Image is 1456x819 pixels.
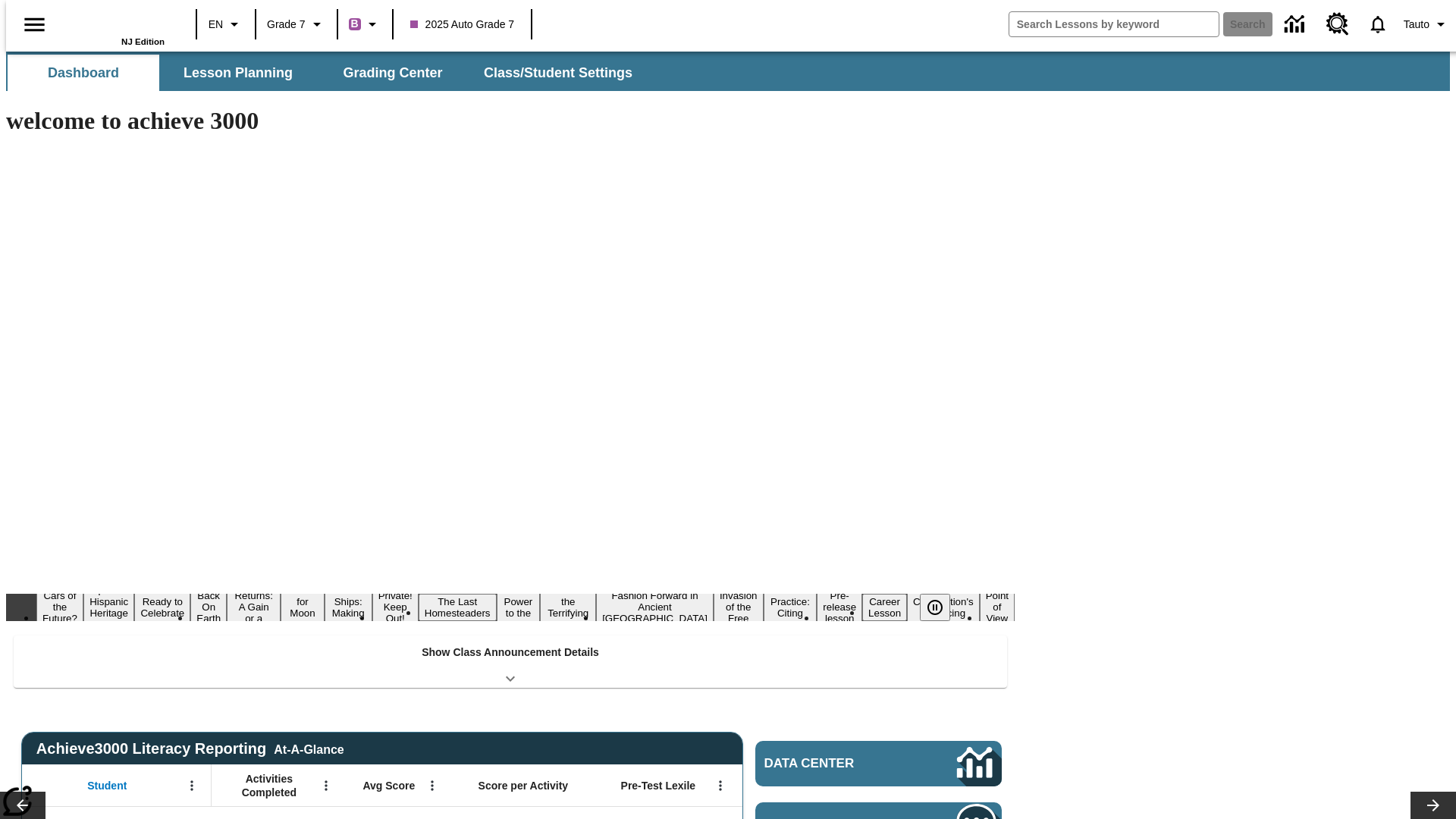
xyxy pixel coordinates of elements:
span: Class/Student Settings [484,64,632,82]
button: Grading Center [317,55,469,91]
div: Pause [920,594,965,621]
span: Student [87,779,127,792]
button: Slide 3 Get Ready to Celebrate Juneteenth! [134,582,190,632]
button: Language: EN, Select a language [202,11,250,38]
button: Open Menu [421,774,444,797]
span: Data Center [764,756,906,771]
input: search field [1009,12,1219,36]
button: Slide 15 Pre-release lesson [817,588,862,626]
span: Tauto [1404,17,1429,33]
p: Show Class Announcement Details [422,645,599,661]
button: Slide 2 ¡Viva Hispanic Heritage Month! [83,582,135,632]
button: Profile/Settings [1398,11,1456,38]
a: Home [66,7,165,37]
div: Show Class Announcement Details [14,635,1007,688]
span: Score per Activity [479,779,569,792]
button: Open Menu [180,774,203,797]
button: Slide 10 Solar Power to the People [497,582,541,632]
button: Lesson carousel, Next [1410,792,1456,819]
button: Slide 12 Fashion Forward in Ancient Rome [596,588,714,626]
span: Pre-Test Lexile [621,779,696,792]
span: 2025 Auto Grade 7 [410,17,515,33]
button: Slide 8 Private! Keep Out! [372,588,419,626]
button: Class/Student Settings [472,55,645,91]
span: Grade 7 [267,17,306,33]
span: B [351,14,359,33]
span: Dashboard [48,64,119,82]
button: Open side menu [12,2,57,47]
button: Slide 18 Point of View [980,588,1015,626]
span: EN [209,17,223,33]
button: Open Menu [315,774,337,797]
button: Slide 13 The Invasion of the Free CD [714,576,764,638]
button: Slide 1 Cars of the Future? [36,588,83,626]
button: Slide 4 Back On Earth [190,588,227,626]
button: Slide 11 Attack of the Terrifying Tomatoes [540,582,596,632]
div: At-A-Glance [274,740,344,757]
button: Grade: Grade 7, Select a grade [261,11,332,38]
a: Notifications [1358,5,1398,44]
button: Pause [920,594,950,621]
button: Slide 9 The Last Homesteaders [419,594,497,621]
button: Dashboard [8,55,159,91]
span: NJ Edition [121,37,165,46]
div: SubNavbar [6,52,1450,91]
button: Slide 17 The Constitution's Balancing Act [907,582,980,632]
button: Open Menu [709,774,732,797]
button: Slide 14 Mixed Practice: Citing Evidence [764,582,817,632]
span: Grading Center [343,64,442,82]
span: Avg Score [362,779,415,792]
div: SubNavbar [6,55,646,91]
span: Activities Completed [219,772,319,799]
a: Data Center [1276,4,1317,45]
a: Data Center [755,741,1002,786]
div: Home [66,5,165,46]
button: Lesson Planning [162,55,314,91]
button: Slide 5 Free Returns: A Gain or a Drain? [227,576,281,638]
button: Slide 16 Career Lesson [862,594,907,621]
span: Achieve3000 Literacy Reporting [36,740,344,758]
button: Boost Class color is purple. Change class color [343,11,388,38]
a: Resource Center, Will open in new tab [1317,4,1358,45]
button: Slide 7 Cruise Ships: Making Waves [325,582,372,632]
span: Lesson Planning [184,64,293,82]
button: Slide 6 Time for Moon Rules? [281,582,324,632]
h1: welcome to achieve 3000 [6,107,1015,135]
